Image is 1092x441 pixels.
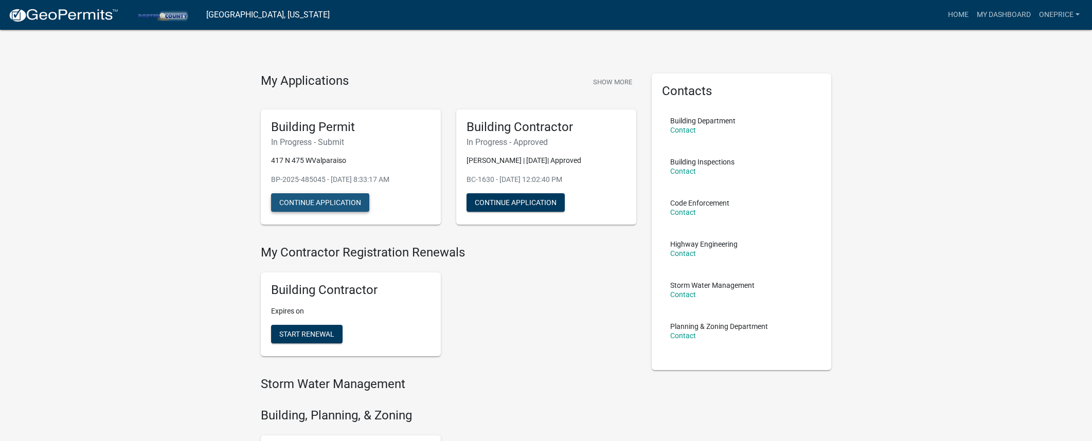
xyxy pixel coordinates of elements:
[589,73,636,90] button: Show More
[271,306,431,317] p: Expires on
[467,120,626,135] h5: Building Contractor
[670,199,729,207] p: Code Enforcement
[261,245,636,364] wm-registration-list-section: My Contractor Registration Renewals
[670,249,696,258] a: Contact
[973,5,1035,25] a: My Dashboard
[271,283,431,298] h5: Building Contractor
[670,158,735,166] p: Building Inspections
[271,155,431,166] p: 417 N 475 WValparaiso
[261,245,636,260] h4: My Contractor Registration Renewals
[467,193,565,212] button: Continue Application
[261,73,349,89] h4: My Applications
[271,120,431,135] h5: Building Permit
[467,137,626,147] h6: In Progress - Approved
[279,330,334,338] span: Start Renewal
[206,6,330,24] a: [GEOGRAPHIC_DATA], [US_STATE]
[1035,5,1084,25] a: oneprice
[670,208,696,216] a: Contact
[670,282,755,289] p: Storm Water Management
[670,126,696,134] a: Contact
[467,174,626,185] p: BC-1630 - [DATE] 12:02:40 PM
[127,8,198,22] img: Porter County, Indiana
[670,241,738,248] p: Highway Engineering
[271,193,369,212] button: Continue Application
[670,167,696,175] a: Contact
[271,137,431,147] h6: In Progress - Submit
[271,174,431,185] p: BP-2025-485045 - [DATE] 8:33:17 AM
[670,332,696,340] a: Contact
[670,290,696,299] a: Contact
[670,323,768,330] p: Planning & Zoning Department
[271,325,343,343] button: Start Renewal
[670,117,736,124] p: Building Department
[261,408,636,423] h4: Building, Planning, & Zoning
[662,84,821,99] h5: Contacts
[467,155,626,166] p: [PERSON_NAME] | [DATE]| Approved
[261,377,636,392] h4: Storm Water Management
[944,5,973,25] a: Home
